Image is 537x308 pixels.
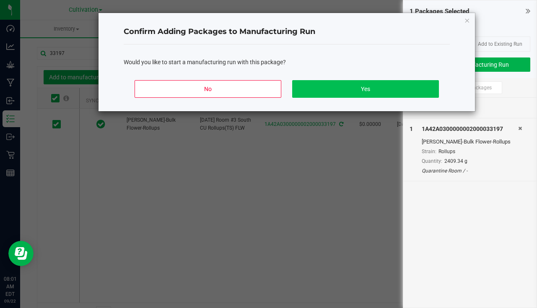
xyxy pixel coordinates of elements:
[8,241,34,266] iframe: Resource center
[124,26,450,37] h4: Confirm Adding Packages to Manufacturing Run
[464,15,470,25] button: Close
[124,58,450,67] div: Would you like to start a manufacturing run with this package?
[292,80,439,98] button: Yes
[135,80,281,98] button: No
